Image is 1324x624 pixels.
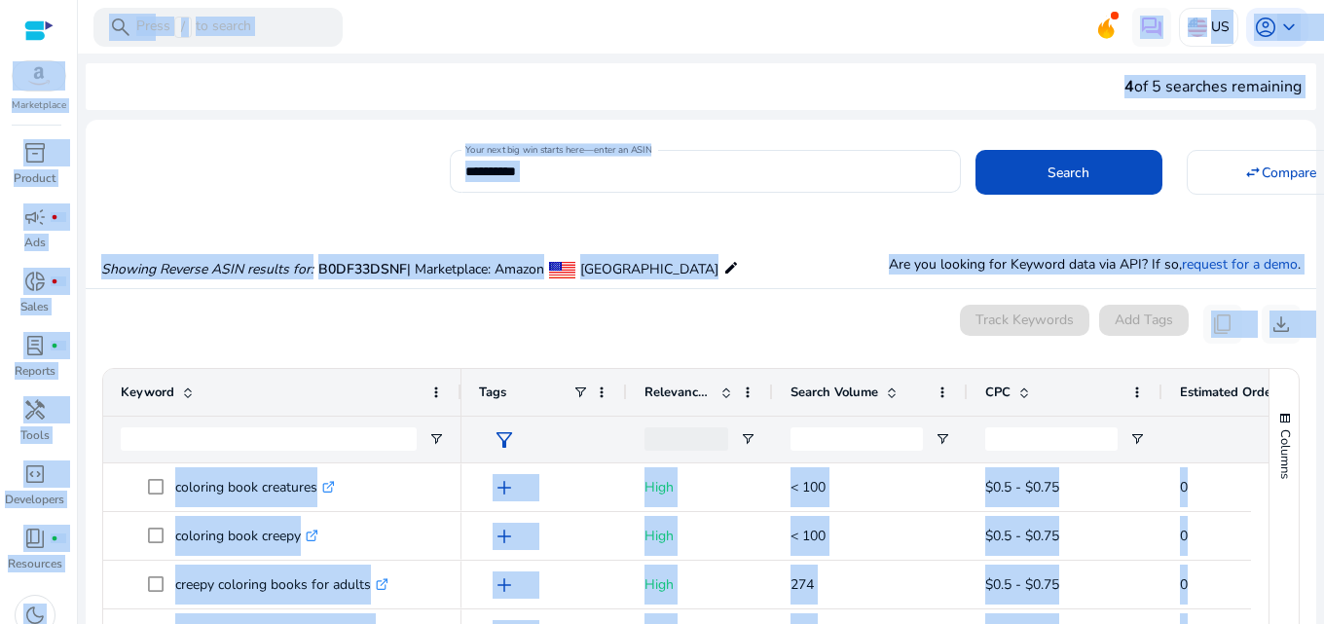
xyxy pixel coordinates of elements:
[51,534,58,542] span: fiber_manual_record
[791,575,814,594] span: 274
[791,478,826,496] span: < 100
[985,575,1059,594] span: $0.5 - $0.75
[985,427,1118,451] input: CPC Filter Input
[24,234,46,251] p: Ads
[723,256,739,279] mat-icon: edit
[12,98,66,113] p: Marketplace
[1124,76,1134,97] span: 4
[1262,305,1301,344] button: download
[51,277,58,285] span: fiber_manual_record
[1211,10,1230,44] p: US
[644,467,755,507] p: High
[175,516,318,556] p: coloring book creepy
[23,141,47,165] span: inventory_2
[985,478,1059,496] span: $0.5 - $0.75
[175,565,388,605] p: creepy coloring books for adults
[985,527,1059,545] span: $0.5 - $0.75
[1180,384,1297,401] span: Estimated Orders/Month
[5,491,64,508] p: Developers
[407,260,544,278] span: | Marketplace: Amazon
[1180,478,1188,496] span: 0
[101,260,313,278] i: Showing Reverse ASIN results for:
[136,17,251,38] p: Press to search
[479,384,506,401] span: Tags
[23,205,47,229] span: campaign
[465,143,651,157] mat-label: Your next big win starts here—enter an ASIN
[740,431,755,447] button: Open Filter Menu
[109,16,132,39] span: search
[644,565,755,605] p: High
[23,462,47,486] span: code_blocks
[23,334,47,357] span: lab_profile
[23,527,47,550] span: book_4
[580,260,718,278] span: [GEOGRAPHIC_DATA]
[15,362,55,380] p: Reports
[1048,163,1089,183] span: Search
[935,431,950,447] button: Open Filter Menu
[1188,18,1207,37] img: us.svg
[889,254,1301,275] p: Are you looking for Keyword data via API? If so, .
[1276,429,1294,479] span: Columns
[318,260,407,278] span: B0DF33DSNF
[493,428,516,452] span: filter_alt
[791,527,826,545] span: < 100
[20,426,50,444] p: Tools
[1124,75,1302,98] div: of 5 searches remaining
[644,516,755,556] p: High
[985,384,1011,401] span: CPC
[1277,16,1301,39] span: keyboard_arrow_down
[23,270,47,293] span: donut_small
[14,169,55,187] p: Product
[13,61,65,91] img: amazon.svg
[493,525,516,548] span: add
[51,213,58,221] span: fiber_manual_record
[791,384,878,401] span: Search Volume
[1180,575,1188,594] span: 0
[175,467,335,507] p: coloring book creatures
[51,342,58,349] span: fiber_manual_record
[121,427,417,451] input: Keyword Filter Input
[1129,431,1145,447] button: Open Filter Menu
[174,17,192,38] span: /
[1254,16,1277,39] span: account_circle
[1262,163,1316,183] span: Compare
[791,427,923,451] input: Search Volume Filter Input
[493,573,516,597] span: add
[121,384,174,401] span: Keyword
[493,476,516,499] span: add
[8,555,62,572] p: Resources
[1244,164,1262,181] mat-icon: swap_horiz
[644,384,713,401] span: Relevance Score
[1269,312,1293,336] span: download
[23,398,47,422] span: handyman
[428,431,444,447] button: Open Filter Menu
[975,150,1162,195] button: Search
[1182,255,1298,274] a: request for a demo
[20,298,49,315] p: Sales
[1180,527,1188,545] span: 0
